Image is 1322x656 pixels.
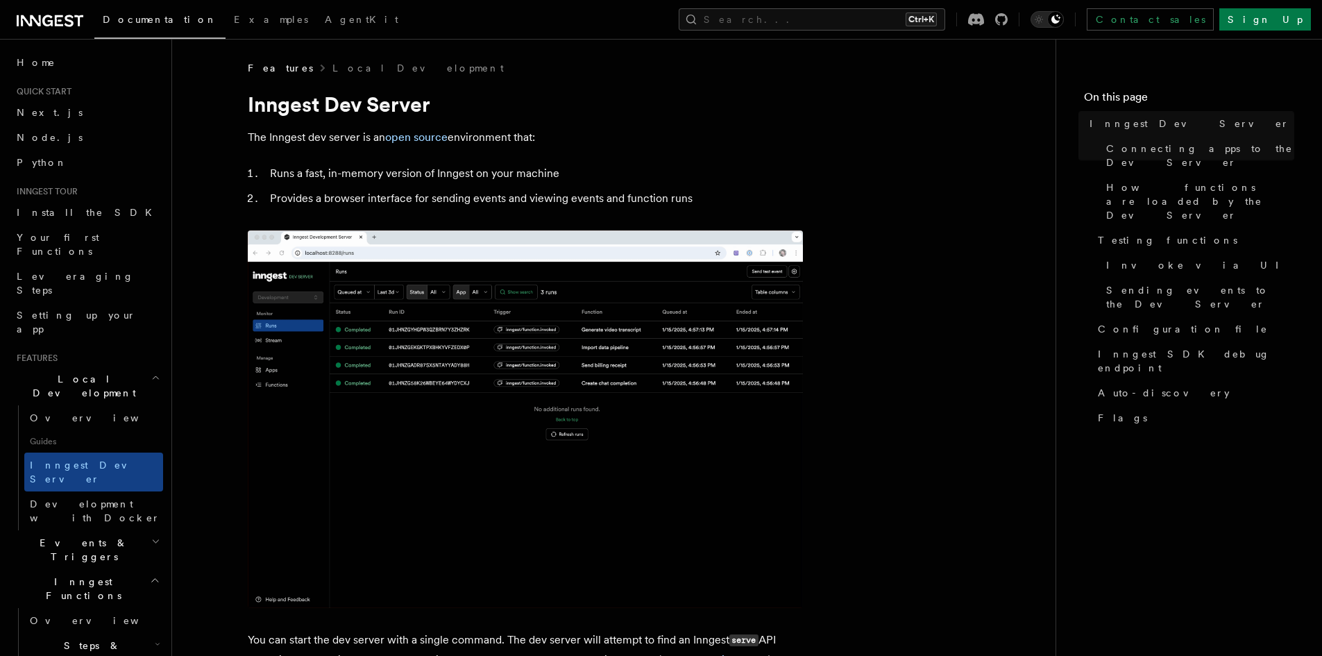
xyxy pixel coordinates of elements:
[1092,405,1294,430] a: Flags
[1087,8,1214,31] a: Contact sales
[248,92,803,117] h1: Inngest Dev Server
[332,61,504,75] a: Local Development
[11,569,163,608] button: Inngest Functions
[11,530,163,569] button: Events & Triggers
[11,367,163,405] button: Local Development
[906,12,937,26] kbd: Ctrl+K
[325,14,398,25] span: AgentKit
[24,491,163,530] a: Development with Docker
[17,232,99,257] span: Your first Functions
[17,107,83,118] span: Next.js
[1101,253,1294,278] a: Invoke via UI
[1106,258,1291,272] span: Invoke via UI
[17,207,160,218] span: Install the SDK
[30,412,173,423] span: Overview
[1098,386,1230,400] span: Auto-discovery
[248,128,803,147] p: The Inngest dev server is an environment that:
[1092,228,1294,253] a: Testing functions
[24,405,163,430] a: Overview
[11,50,163,75] a: Home
[266,164,803,183] li: Runs a fast, in-memory version of Inngest on your machine
[248,61,313,75] span: Features
[266,189,803,208] li: Provides a browser interface for sending events and viewing events and function runs
[1098,233,1237,247] span: Testing functions
[1106,180,1294,222] span: How functions are loaded by the Dev Server
[1092,317,1294,342] a: Configuration file
[1101,278,1294,317] a: Sending events to the Dev Server
[11,186,78,197] span: Inngest tour
[248,230,803,608] img: Dev Server Demo
[24,453,163,491] a: Inngest Dev Server
[234,14,308,25] span: Examples
[1031,11,1064,28] button: Toggle dark mode
[1101,136,1294,175] a: Connecting apps to the Dev Server
[11,125,163,150] a: Node.js
[17,132,83,143] span: Node.js
[1084,111,1294,136] a: Inngest Dev Server
[1106,283,1294,311] span: Sending events to the Dev Server
[385,131,448,144] a: open source
[11,536,151,564] span: Events & Triggers
[11,200,163,225] a: Install the SDK
[1098,411,1147,425] span: Flags
[1101,175,1294,228] a: How functions are loaded by the Dev Server
[11,225,163,264] a: Your first Functions
[729,634,759,646] code: serve
[24,608,163,633] a: Overview
[316,4,407,37] a: AgentKit
[679,8,945,31] button: Search...Ctrl+K
[11,405,163,530] div: Local Development
[11,100,163,125] a: Next.js
[1092,342,1294,380] a: Inngest SDK debug endpoint
[17,310,136,335] span: Setting up your app
[1092,380,1294,405] a: Auto-discovery
[30,460,149,485] span: Inngest Dev Server
[1084,89,1294,111] h4: On this page
[226,4,316,37] a: Examples
[11,575,150,603] span: Inngest Functions
[103,14,217,25] span: Documentation
[1098,322,1268,336] span: Configuration file
[11,353,58,364] span: Features
[24,430,163,453] span: Guides
[1106,142,1294,169] span: Connecting apps to the Dev Server
[11,86,71,97] span: Quick start
[30,615,173,626] span: Overview
[94,4,226,39] a: Documentation
[11,372,151,400] span: Local Development
[1219,8,1311,31] a: Sign Up
[17,56,56,69] span: Home
[11,264,163,303] a: Leveraging Steps
[1090,117,1289,131] span: Inngest Dev Server
[1098,347,1294,375] span: Inngest SDK debug endpoint
[17,271,134,296] span: Leveraging Steps
[17,157,67,168] span: Python
[11,303,163,342] a: Setting up your app
[11,150,163,175] a: Python
[30,498,160,523] span: Development with Docker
